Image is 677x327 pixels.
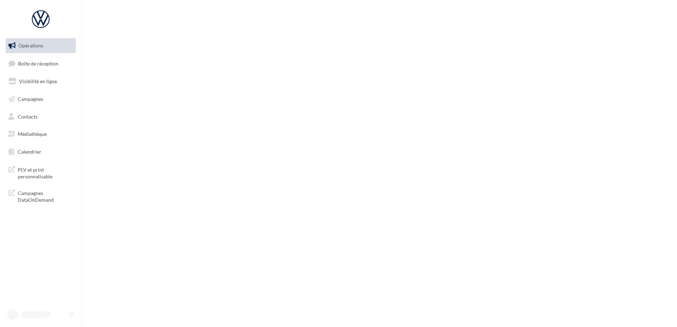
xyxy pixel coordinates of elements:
span: Médiathèque [18,131,47,137]
span: Visibilité en ligne [19,78,57,84]
a: Médiathèque [4,127,77,142]
span: Opérations [18,42,43,48]
a: PLV et print personnalisable [4,162,77,183]
span: Boîte de réception [18,60,58,66]
a: Visibilité en ligne [4,74,77,89]
span: Campagnes DataOnDemand [18,188,73,203]
a: Opérations [4,38,77,53]
a: Campagnes [4,92,77,107]
span: Calendrier [18,149,41,155]
a: Contacts [4,109,77,124]
span: Campagnes [18,96,43,102]
a: Boîte de réception [4,56,77,71]
span: Contacts [18,113,38,119]
span: PLV et print personnalisable [18,165,73,180]
a: Calendrier [4,144,77,159]
a: Campagnes DataOnDemand [4,185,77,206]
